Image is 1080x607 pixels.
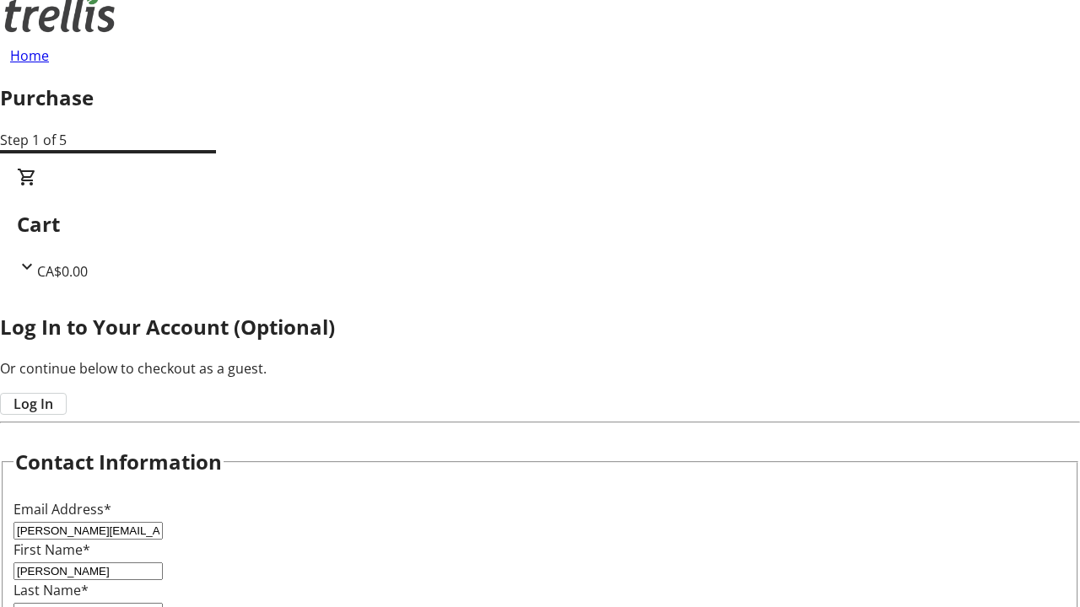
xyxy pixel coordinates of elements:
[15,447,222,477] h2: Contact Information
[13,581,89,599] label: Last Name*
[17,209,1063,239] h2: Cart
[13,394,53,414] span: Log In
[13,500,111,518] label: Email Address*
[13,540,90,559] label: First Name*
[37,262,88,281] span: CA$0.00
[17,167,1063,282] div: CartCA$0.00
